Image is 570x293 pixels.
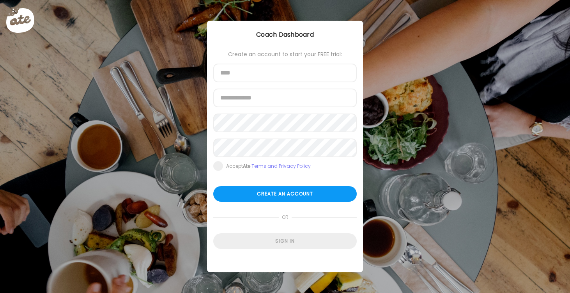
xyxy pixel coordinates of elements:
div: Coach Dashboard [207,30,363,39]
div: Create an account to start your FREE trial: [213,51,357,57]
div: Accept [226,163,311,169]
a: Terms and Privacy Policy [251,163,311,169]
span: or [279,210,292,225]
div: Create an account [213,186,357,202]
b: Ate [243,163,250,169]
div: Sign in [213,233,357,249]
